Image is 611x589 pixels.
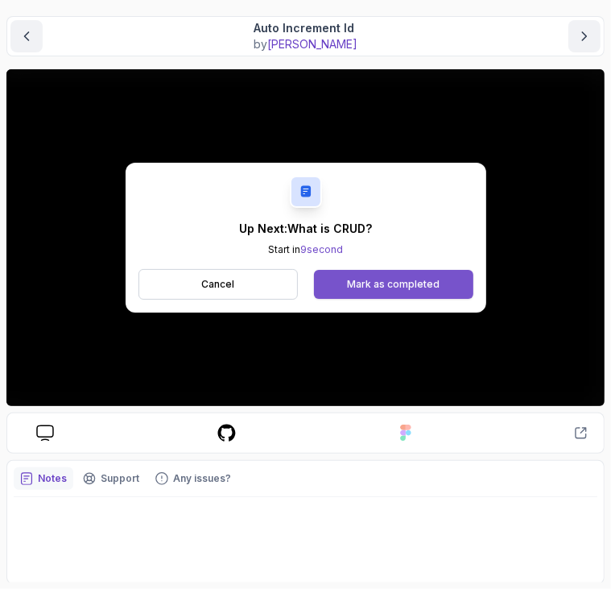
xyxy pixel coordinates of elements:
[38,472,67,485] p: Notes
[204,423,250,443] a: course repo
[568,20,601,52] button: next content
[14,467,73,490] button: notes button
[23,425,67,442] a: course slides
[138,269,299,300] button: Cancel
[101,472,139,485] p: Support
[300,243,343,255] span: 9 second
[254,20,357,36] p: Auto Increment Id
[76,467,146,490] button: Support button
[314,270,473,299] button: Mark as completed
[173,472,231,485] p: Any issues?
[6,69,605,406] iframe: 4 - Auto Increment Id
[201,278,234,291] p: Cancel
[347,278,440,291] div: Mark as completed
[239,243,372,256] p: Start in
[10,20,43,52] button: previous content
[239,221,372,237] p: Up Next: What is CRUD?
[267,37,357,51] span: [PERSON_NAME]
[149,467,237,490] button: Feedback button
[254,36,357,52] p: by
